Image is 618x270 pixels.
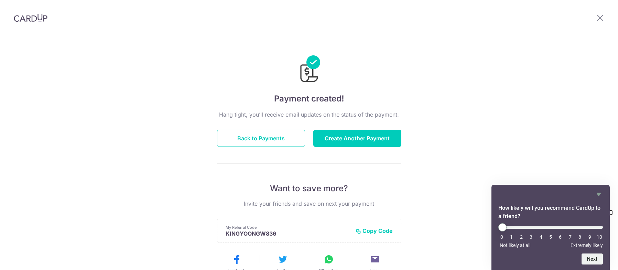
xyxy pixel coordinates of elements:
[217,93,401,105] h4: Payment created!
[226,225,350,230] p: My Referral Code
[576,234,583,240] li: 8
[528,234,534,240] li: 3
[595,190,603,198] button: Hide survey
[586,234,593,240] li: 9
[571,242,603,248] span: Extremely likely
[596,234,603,240] li: 10
[518,234,525,240] li: 2
[217,130,305,147] button: Back to Payments
[313,130,401,147] button: Create Another Payment
[14,14,47,22] img: CardUp
[356,227,393,234] button: Copy Code
[498,234,505,240] li: 0
[226,230,350,237] p: KINGYOONGW836
[217,199,401,208] p: Invite your friends and save on next your payment
[557,234,564,240] li: 6
[498,223,603,248] div: How likely will you recommend CardUp to a friend? Select an option from 0 to 10, with 0 being Not...
[217,183,401,194] p: Want to save more?
[500,242,530,248] span: Not likely at all
[538,234,544,240] li: 4
[298,55,320,84] img: Payments
[498,204,603,220] h2: How likely will you recommend CardUp to a friend? Select an option from 0 to 10, with 0 being Not...
[217,110,401,119] p: Hang tight, you’ll receive email updates on the status of the payment.
[508,234,515,240] li: 1
[582,253,603,264] button: Next question
[498,190,603,264] div: How likely will you recommend CardUp to a friend? Select an option from 0 to 10, with 0 being Not...
[547,234,554,240] li: 5
[567,234,574,240] li: 7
